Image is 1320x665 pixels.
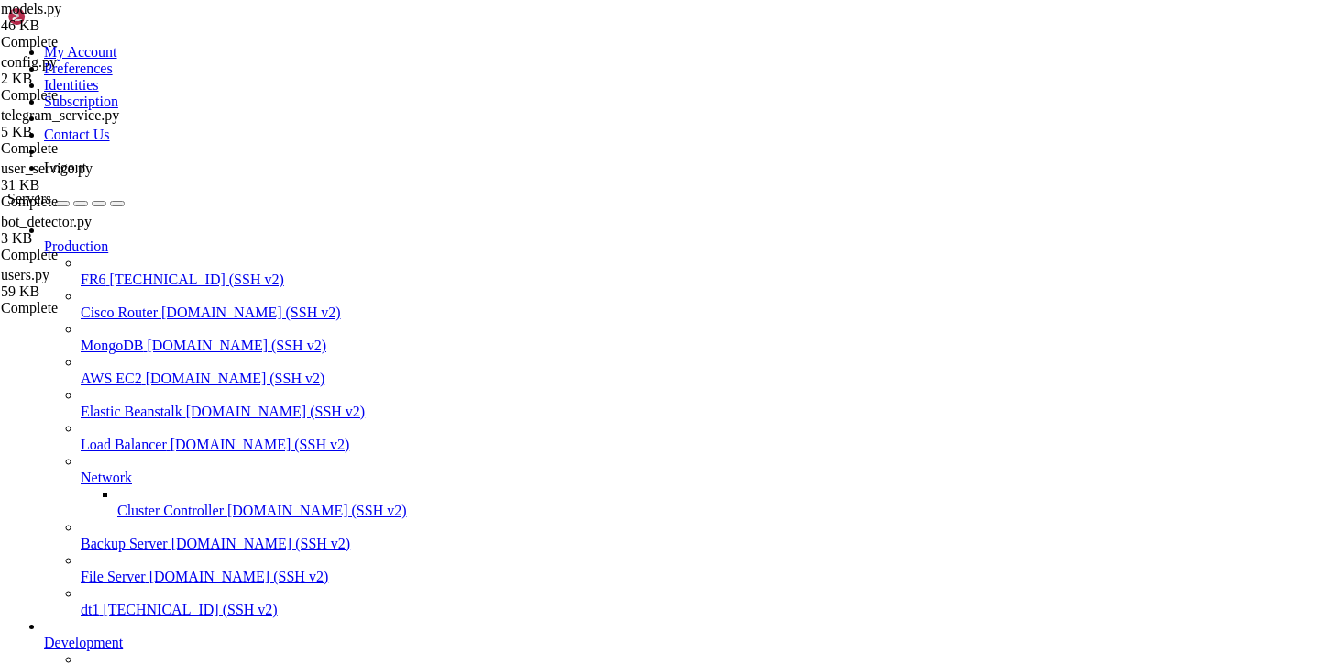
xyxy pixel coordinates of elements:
[7,313,1080,328] x-row: 50 updates can be applied immediately.
[7,129,1080,145] x-row: System load: 0.89 Processes: 243
[170,449,177,465] div: (21, 29)
[7,419,1080,435] x-row: *** System restart required ***
[1,230,184,247] div: 3 KB
[1,54,57,70] span: config.py
[1,17,184,34] div: 46 KB
[1,161,93,176] span: user_service.py
[7,38,1080,53] x-row: * Documentation: [URL][DOMAIN_NAME]
[1,107,184,140] span: telegram_service.py
[1,300,184,316] div: Complete
[1,177,184,194] div: 31 KB
[1,54,184,87] span: config.py
[1,214,92,229] span: bot_detector.py
[7,251,1080,267] x-row: [URL][DOMAIN_NAME]
[7,175,1080,191] x-row: Swap usage: 0%
[1,161,184,194] span: user_service.py
[1,247,184,263] div: Complete
[7,282,1080,297] x-row: Expanded Security Maintenance for Applications is not enabled.
[7,358,1080,373] x-row: 1 additional security update can be applied with ESM Apps.
[7,205,1080,221] x-row: * Strictly confined Kubernetes makes edge and IoT secure. Learn how MicroK8s
[1,283,184,300] div: 59 KB
[7,53,1080,69] x-row: * Management: [URL][DOMAIN_NAME]
[7,160,1080,175] x-row: Memory usage: 5% IPv4 address for ens3: [TECHNICAL_ID]
[1,71,184,87] div: 2 KB
[7,221,1080,237] x-row: just raised the bar for easy, resilient and secure K8s cluster deployment.
[1,140,184,157] div: Complete
[1,1,184,34] span: models.py
[7,449,1080,465] x-row: root@hiplet-33900:~#
[1,124,184,140] div: 5 KB
[1,267,49,283] span: users.py
[7,435,1080,450] x-row: Last login: [DATE] from [TECHNICAL_ID]
[7,145,1080,161] x-row: Usage of /: 3.3% of 231.44GB Users logged in: 0
[7,69,1080,84] x-row: * Support: [URL][DOMAIN_NAME]
[7,99,1080,115] x-row: System information as of [DATE]
[7,7,1080,23] x-row: Welcome to Ubuntu 24.04.2 LTS (GNU/Linux 6.8.0-35-generic x86_64)
[1,214,184,247] span: bot_detector.py
[7,327,1080,343] x-row: To see these additional updates run: apt list --upgradable
[7,373,1080,389] x-row: Learn more about enabling ESM Apps service at [URL][DOMAIN_NAME]
[1,107,119,123] span: telegram_service.py
[1,267,184,300] span: users.py
[1,87,184,104] div: Complete
[1,194,184,210] div: Complete
[1,34,184,50] div: Complete
[1,1,61,17] span: models.py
